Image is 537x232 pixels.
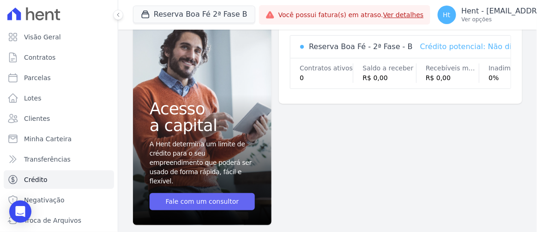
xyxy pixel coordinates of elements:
span: Troca de Arquivos [24,216,81,225]
div: R$ 0,00 [362,73,416,83]
button: Reserva Boa Fé 2ª Fase B [133,6,255,23]
span: Visão Geral [24,32,61,42]
a: Clientes [4,109,114,128]
a: Ver detalhes [383,11,424,19]
span: a capital [150,117,255,134]
span: Parcelas [24,73,51,82]
a: Transferências [4,150,114,169]
span: Contratos [24,53,55,62]
span: Negativação [24,195,65,205]
a: Visão Geral [4,28,114,46]
span: Clientes [24,114,50,123]
div: Open Intercom Messenger [9,201,31,223]
a: Troca de Arquivos [4,211,114,230]
a: Negativação [4,191,114,209]
span: Transferências [24,155,71,164]
span: Crédito [24,175,48,184]
a: Parcelas [4,69,114,87]
span: Acesso [150,100,255,117]
a: Minha Carteira [4,130,114,148]
div: Contratos ativos [300,63,353,73]
div: Recebíveis médios/mês [426,63,479,73]
a: Fale com um consultor [150,193,255,210]
div: R$ 0,00 [426,73,479,83]
span: Lotes [24,94,42,103]
span: Você possui fatura(s) em atraso. [278,10,424,20]
div: Saldo a receber [362,63,416,73]
a: Crédito [4,170,114,189]
span: A Hent determina um limite de crédito para o seu empreendimento que poderá ser usado de forma ráp... [150,139,253,186]
a: Contratos [4,48,114,67]
a: Lotes [4,89,114,107]
span: Minha Carteira [24,134,72,144]
span: Ht [443,12,451,18]
div: Reserva Boa Fé - 2ª Fase - B [309,41,413,52]
div: 0 [300,73,353,83]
